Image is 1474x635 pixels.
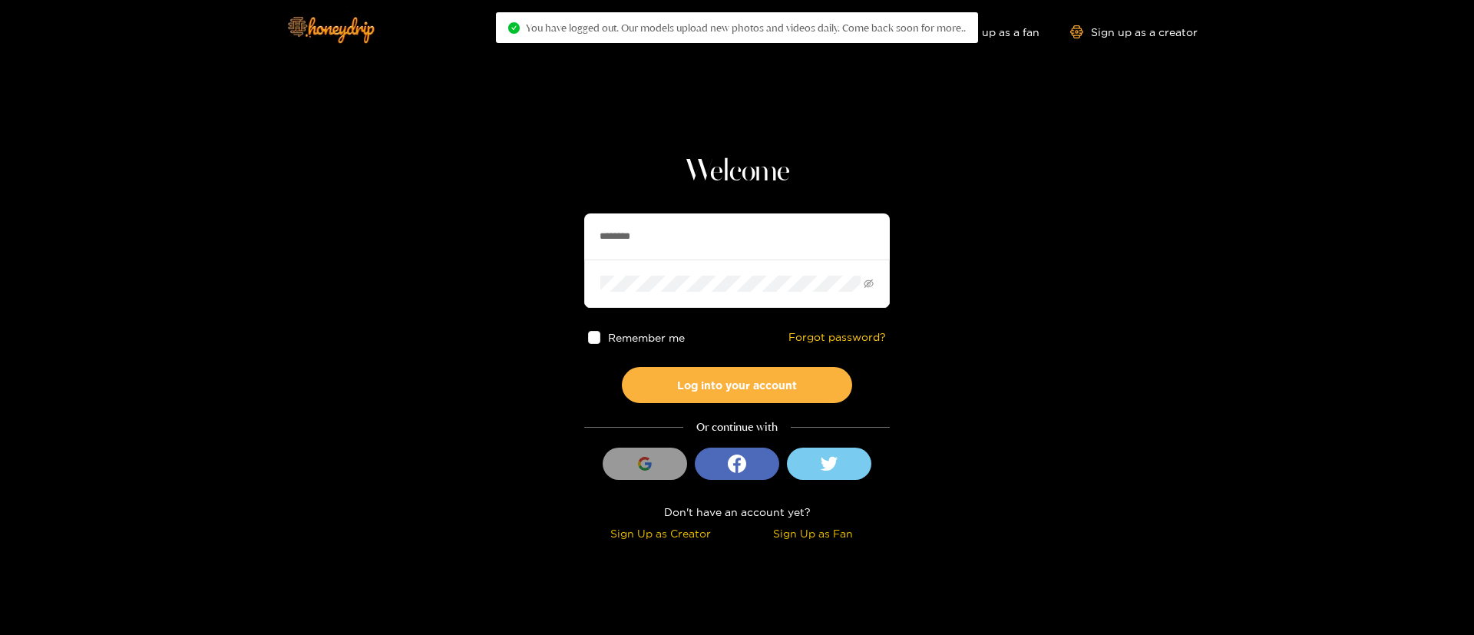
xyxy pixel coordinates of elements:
a: Forgot password? [788,331,886,344]
div: Sign Up as Fan [741,524,886,542]
span: You have logged out. Our models upload new photos and videos daily. Come back soon for more.. [526,21,966,34]
span: eye-invisible [864,279,874,289]
div: Or continue with [584,418,890,436]
h1: Welcome [584,154,890,190]
div: Don't have an account yet? [584,503,890,521]
a: Sign up as a creator [1070,25,1198,38]
div: Sign Up as Creator [588,524,733,542]
span: Remember me [609,332,686,343]
span: check-circle [508,22,520,34]
button: Log into your account [622,367,852,403]
a: Sign up as a fan [934,25,1039,38]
